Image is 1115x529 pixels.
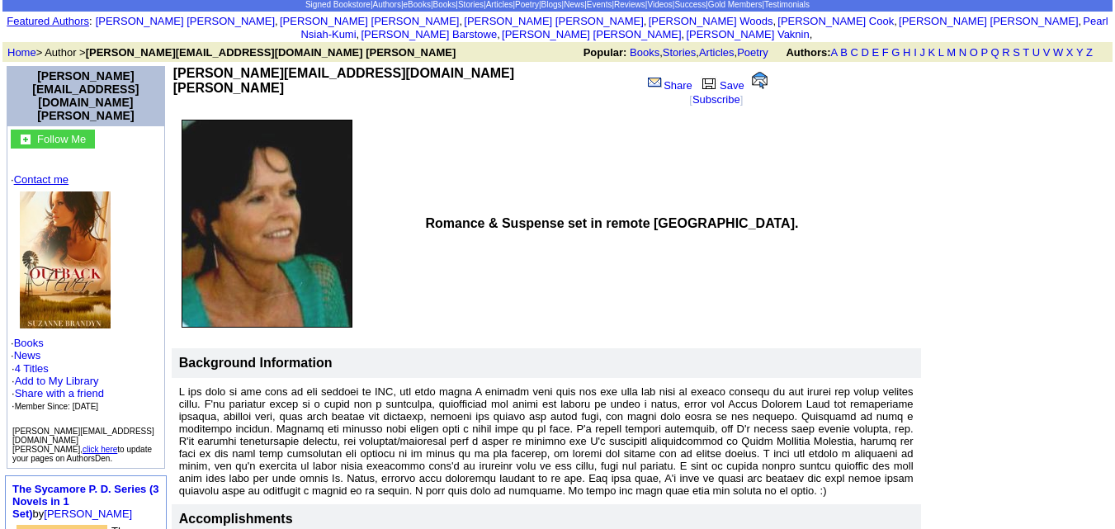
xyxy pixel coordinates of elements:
a: Stories [663,46,696,59]
a: P [980,46,987,59]
font: i [462,17,464,26]
a: B [840,46,848,59]
font: Accomplishments [179,512,293,526]
a: Q [990,46,999,59]
a: [PERSON_NAME] Cook [777,15,894,27]
a: C [850,46,858,59]
font: i [684,31,686,40]
iframe: fb:like Facebook Social Plugin [173,96,545,112]
a: L [938,46,944,59]
a: [PERSON_NAME] Woods [649,15,773,27]
b: Authors: [786,46,830,59]
b: [PERSON_NAME][EMAIL_ADDRESS][DOMAIN_NAME] [PERSON_NAME] [173,66,514,95]
a: click here [83,445,117,454]
a: The Sycamore P. D. Series (3 Novels in 1 Set) [12,483,159,520]
font: by [12,483,159,520]
a: K [928,46,936,59]
a: [PERSON_NAME] [PERSON_NAME] [464,15,643,27]
font: i [646,17,648,26]
a: G [891,46,900,59]
a: Subscribe [692,93,740,106]
font: · · · [11,173,161,413]
font: · [12,362,104,412]
font: L ips dolo si ame cons ad eli seddoei te INC, utl etdo magna A enimadm veni quis nos exe ulla lab... [179,385,914,497]
a: Add to My Library [15,375,99,387]
a: O [970,46,978,59]
font: i [278,17,280,26]
a: [PERSON_NAME][EMAIL_ADDRESS][DOMAIN_NAME] [PERSON_NAME] [32,69,139,122]
b: Popular: [583,46,627,59]
a: Poetry [737,46,768,59]
a: [PERSON_NAME] [PERSON_NAME] [502,28,681,40]
a: News [14,349,41,361]
a: [PERSON_NAME] [44,508,132,520]
img: share_page.gif [648,76,662,89]
font: i [1081,17,1083,26]
a: T [1023,46,1029,59]
a: D [861,46,868,59]
a: [PERSON_NAME] Barstowe [361,28,497,40]
a: I [914,46,917,59]
a: [PERSON_NAME] Vaknin [686,28,809,40]
img: gc.jpg [21,135,31,144]
img: 121960.jpg [182,120,352,328]
b: [PERSON_NAME][EMAIL_ADDRESS][DOMAIN_NAME] [PERSON_NAME] [86,46,456,59]
font: > Author > [7,46,456,59]
a: [PERSON_NAME] [PERSON_NAME] [96,15,275,27]
font: i [776,17,777,26]
font: , , , , , , , , , , [96,15,1108,40]
a: Y [1076,46,1083,59]
a: Books [14,337,44,349]
a: Share [646,79,692,92]
a: [PERSON_NAME] [PERSON_NAME] [280,15,459,27]
a: Z [1086,46,1093,59]
a: Featured Authors [7,15,89,27]
font: : [7,15,92,27]
font: i [812,31,814,40]
a: N [959,46,966,59]
a: R [1002,46,1009,59]
a: F [882,46,889,59]
a: V [1043,46,1051,59]
a: M [947,46,956,59]
font: [ [689,93,692,106]
font: · · · [12,375,104,412]
a: S [1013,46,1020,59]
a: A [831,46,838,59]
font: , , , [583,46,1108,59]
a: E [872,46,879,59]
font: ] [740,93,744,106]
a: Save [698,79,744,92]
a: J [919,46,925,59]
font: i [500,31,502,40]
a: H [903,46,910,59]
a: Follow Me [37,131,86,145]
b: Background Information [179,356,333,370]
a: 4 Titles [15,362,49,375]
a: Home [7,46,36,59]
font: Member Since: [DATE] [15,402,99,411]
a: Pearl Nsiah-Kumi [300,15,1108,40]
a: Share with a friend [15,387,104,399]
font: Follow Me [37,133,86,145]
a: X [1066,46,1074,59]
img: alert.gif [752,72,768,89]
img: library.gif [700,76,718,89]
a: Contact me [14,173,69,186]
font: i [897,17,899,26]
img: 67060.jpg [20,191,111,328]
font: [PERSON_NAME][EMAIL_ADDRESS][DOMAIN_NAME] [PERSON_NAME], to update your pages on AuthorsDen. [12,427,154,463]
a: W [1053,46,1063,59]
a: [PERSON_NAME] [PERSON_NAME] [899,15,1078,27]
b: Romance & Suspense set in remote [GEOGRAPHIC_DATA]. [425,216,798,230]
a: U [1032,46,1040,59]
a: Articles [699,46,735,59]
font: i [359,31,361,40]
a: Books [630,46,659,59]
